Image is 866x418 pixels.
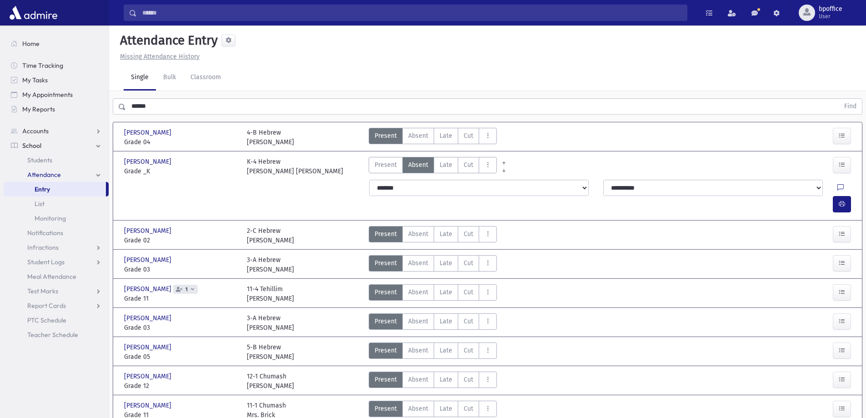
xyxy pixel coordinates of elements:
[4,87,109,102] a: My Appointments
[4,196,109,211] a: List
[4,240,109,255] a: Infractions
[22,127,49,135] span: Accounts
[408,160,428,170] span: Absent
[440,131,452,141] span: Late
[27,243,59,252] span: Infractions
[124,226,173,236] span: [PERSON_NAME]
[464,258,473,268] span: Cut
[35,200,45,208] span: List
[408,287,428,297] span: Absent
[4,269,109,284] a: Meal Attendance
[440,346,452,355] span: Late
[369,128,497,147] div: AttTypes
[247,255,294,274] div: 3-A Hebrew [PERSON_NAME]
[116,33,218,48] h5: Attendance Entry
[819,13,842,20] span: User
[124,255,173,265] span: [PERSON_NAME]
[440,229,452,239] span: Late
[369,342,497,362] div: AttTypes
[464,375,473,384] span: Cut
[4,153,109,167] a: Students
[124,265,238,274] span: Grade 03
[464,229,473,239] span: Cut
[137,5,687,21] input: Search
[4,298,109,313] a: Report Cards
[4,313,109,327] a: PTC Schedule
[7,4,60,22] img: AdmirePro
[464,287,473,297] span: Cut
[464,317,473,326] span: Cut
[4,167,109,182] a: Attendance
[124,294,238,303] span: Grade 11
[4,58,109,73] a: Time Tracking
[4,36,109,51] a: Home
[124,352,238,362] span: Grade 05
[375,404,397,413] span: Present
[440,160,452,170] span: Late
[369,226,497,245] div: AttTypes
[22,105,55,113] span: My Reports
[22,76,48,84] span: My Tasks
[440,375,452,384] span: Late
[440,287,452,297] span: Late
[375,317,397,326] span: Present
[369,284,497,303] div: AttTypes
[4,138,109,153] a: School
[22,61,63,70] span: Time Tracking
[247,157,343,176] div: K-4 Hebrew [PERSON_NAME] [PERSON_NAME]
[124,401,173,410] span: [PERSON_NAME]
[408,375,428,384] span: Absent
[124,284,173,294] span: [PERSON_NAME]
[4,73,109,87] a: My Tasks
[27,171,61,179] span: Attendance
[116,53,200,60] a: Missing Attendance History
[464,131,473,141] span: Cut
[27,302,66,310] span: Report Cards
[375,229,397,239] span: Present
[440,258,452,268] span: Late
[35,185,50,193] span: Entry
[27,287,58,295] span: Test Marks
[27,316,66,324] span: PTC Schedule
[124,323,238,332] span: Grade 03
[4,255,109,269] a: Student Logs
[124,65,156,91] a: Single
[369,157,497,176] div: AttTypes
[4,182,106,196] a: Entry
[408,131,428,141] span: Absent
[156,65,183,91] a: Bulk
[408,404,428,413] span: Absent
[27,272,76,281] span: Meal Attendance
[124,372,173,381] span: [PERSON_NAME]
[124,342,173,352] span: [PERSON_NAME]
[4,327,109,342] a: Teacher Schedule
[375,375,397,384] span: Present
[27,331,78,339] span: Teacher Schedule
[408,346,428,355] span: Absent
[440,404,452,413] span: Late
[124,236,238,245] span: Grade 02
[408,258,428,268] span: Absent
[464,346,473,355] span: Cut
[27,258,65,266] span: Student Logs
[839,99,862,114] button: Find
[184,287,190,292] span: 1
[375,346,397,355] span: Present
[369,255,497,274] div: AttTypes
[247,342,294,362] div: 5-B Hebrew [PERSON_NAME]
[22,40,40,48] span: Home
[27,156,52,164] span: Students
[819,5,842,13] span: bpoffice
[464,160,473,170] span: Cut
[4,226,109,240] a: Notifications
[124,137,238,147] span: Grade 04
[408,317,428,326] span: Absent
[375,258,397,268] span: Present
[4,284,109,298] a: Test Marks
[247,372,294,391] div: 12-1 Chumash [PERSON_NAME]
[375,160,397,170] span: Present
[120,53,200,60] u: Missing Attendance History
[375,287,397,297] span: Present
[247,284,294,303] div: 11-4 Tehillim [PERSON_NAME]
[4,102,109,116] a: My Reports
